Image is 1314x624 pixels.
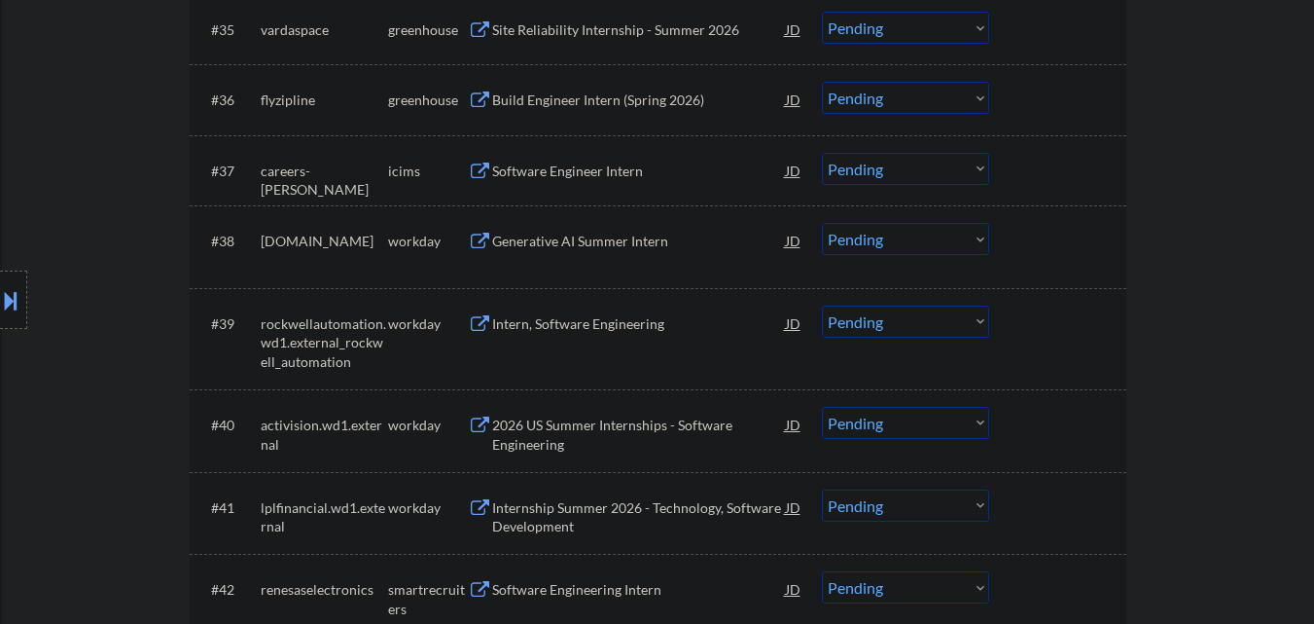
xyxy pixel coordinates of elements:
div: 2026 US Summer Internships - Software Engineering [492,416,786,454]
div: greenhouse [388,20,468,40]
div: workday [388,314,468,334]
div: #36 [211,91,245,110]
div: icims [388,162,468,181]
div: Build Engineer Intern (Spring 2026) [492,91,786,110]
div: JD [784,407,803,442]
div: JD [784,490,803,525]
div: Site Reliability Internship - Summer 2026 [492,20,786,40]
div: workday [388,232,468,251]
div: #41 [211,498,245,518]
div: smartrecruiters [388,580,468,618]
div: renesaselectronics [261,580,388,600]
div: Intern, Software Engineering [492,314,786,334]
div: lplfinancial.wd1.external [261,498,388,536]
div: JD [784,306,803,341]
div: workday [388,416,468,435]
div: #35 [211,20,245,40]
div: JD [784,12,803,47]
div: Software Engineer Intern [492,162,786,181]
div: Generative AI Summer Intern [492,232,786,251]
div: Internship Summer 2026 - Technology, Software Development [492,498,786,536]
div: workday [388,498,468,518]
div: JD [784,82,803,117]
div: #42 [211,580,245,600]
div: JD [784,223,803,258]
div: Software Engineering Intern [492,580,786,600]
div: JD [784,153,803,188]
div: flyzipline [261,91,388,110]
div: vardaspace [261,20,388,40]
div: greenhouse [388,91,468,110]
div: JD [784,571,803,606]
